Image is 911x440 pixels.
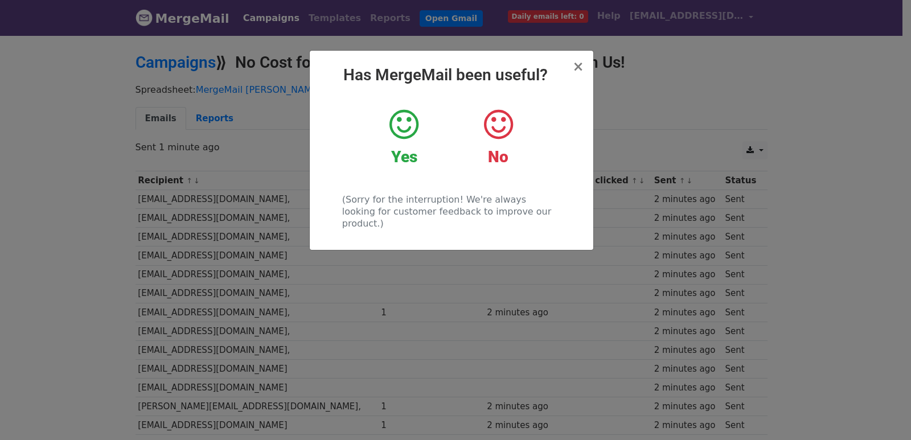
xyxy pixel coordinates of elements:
[572,59,584,75] span: ×
[488,147,508,166] strong: No
[366,108,442,167] a: Yes
[342,194,560,229] p: (Sorry for the interruption! We're always looking for customer feedback to improve our product.)
[459,108,536,167] a: No
[319,65,584,85] h2: Has MergeMail been useful?
[572,60,584,73] button: Close
[391,147,417,166] strong: Yes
